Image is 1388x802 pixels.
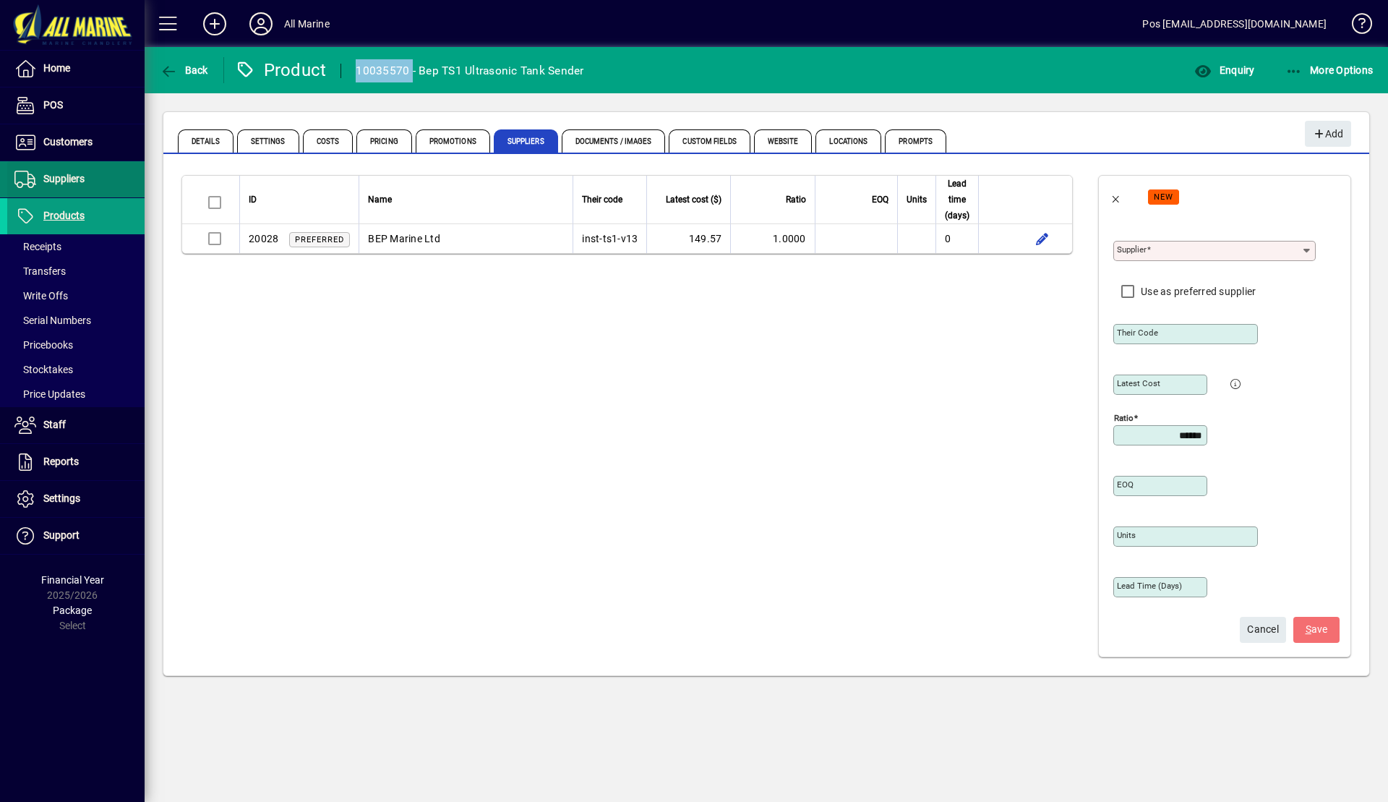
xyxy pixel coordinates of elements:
[1117,378,1160,388] mat-label: Latest cost
[7,234,145,259] a: Receipts
[43,136,93,148] span: Customers
[238,11,284,37] button: Profile
[14,241,61,252] span: Receipts
[7,124,145,161] a: Customers
[1341,3,1370,50] a: Knowledge Base
[249,231,278,247] div: 20028
[43,529,80,541] span: Support
[7,357,145,382] a: Stocktakes
[41,574,104,586] span: Financial Year
[1117,479,1134,490] mat-label: EOQ
[1099,179,1134,213] button: Back
[7,51,145,87] a: Home
[160,64,208,76] span: Back
[356,59,583,82] div: 10035570 - Bep TS1 Ultrasonic Tank Sender
[14,364,73,375] span: Stocktakes
[1282,57,1377,83] button: More Options
[1293,617,1340,643] button: Save
[907,192,927,208] span: Units
[1312,122,1343,146] span: Add
[1191,57,1258,83] button: Enquiry
[235,59,327,82] div: Product
[1154,192,1173,202] span: NEW
[885,129,946,153] span: Prompts
[669,129,750,153] span: Custom Fields
[582,192,622,208] span: Their code
[359,224,573,253] td: BEP Marine Ltd
[7,283,145,308] a: Write Offs
[53,605,92,616] span: Package
[945,176,969,223] span: Lead time (days)
[178,129,234,153] span: Details
[192,11,238,37] button: Add
[14,388,85,400] span: Price Updates
[1247,618,1279,641] span: Cancel
[573,224,646,253] td: inst-ts1-v13
[356,129,412,153] span: Pricing
[7,481,145,517] a: Settings
[1114,413,1134,423] mat-label: Ratio
[815,129,881,153] span: Locations
[14,315,91,326] span: Serial Numbers
[1117,530,1136,540] mat-label: Units
[156,57,212,83] button: Back
[494,129,558,153] span: Suppliers
[43,419,66,430] span: Staff
[1305,121,1351,147] button: Add
[368,192,392,208] span: Name
[7,88,145,124] a: POS
[7,161,145,197] a: Suppliers
[43,456,79,467] span: Reports
[1117,244,1147,255] mat-label: Supplier
[43,210,85,221] span: Products
[7,259,145,283] a: Transfers
[1194,64,1254,76] span: Enquiry
[43,99,63,111] span: POS
[43,173,85,184] span: Suppliers
[730,224,814,253] td: 1.0000
[872,192,888,208] span: EOQ
[249,192,257,208] span: ID
[145,57,224,83] app-page-header-button: Back
[646,224,730,253] td: 149.57
[935,224,978,253] td: 0
[14,339,73,351] span: Pricebooks
[1306,623,1311,635] span: S
[43,492,80,504] span: Settings
[1138,284,1256,299] label: Use as preferred supplier
[284,12,330,35] div: All Marine
[666,192,721,208] span: Latest cost ($)
[1142,12,1327,35] div: Pos [EMAIL_ADDRESS][DOMAIN_NAME]
[237,129,299,153] span: Settings
[14,290,68,302] span: Write Offs
[7,333,145,357] a: Pricebooks
[754,129,813,153] span: Website
[14,265,66,277] span: Transfers
[1117,581,1182,591] mat-label: Lead time (days)
[7,518,145,554] a: Support
[1285,64,1374,76] span: More Options
[416,129,490,153] span: Promotions
[303,129,354,153] span: Costs
[7,407,145,443] a: Staff
[1240,617,1286,643] button: Cancel
[295,235,344,244] span: Preferred
[1117,328,1158,338] mat-label: Their code
[1306,618,1328,641] span: ave
[43,62,70,74] span: Home
[786,192,806,208] span: Ratio
[562,129,666,153] span: Documents / Images
[7,444,145,480] a: Reports
[7,382,145,406] a: Price Updates
[7,308,145,333] a: Serial Numbers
